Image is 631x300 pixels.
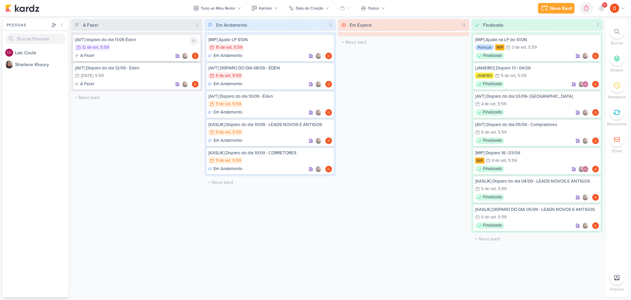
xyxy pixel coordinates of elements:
[592,81,599,87] img: Diego Lima | TAGAWA
[481,102,496,106] div: 4 de set
[496,215,507,219] div: , 5:59
[216,130,230,135] div: 11 de set
[483,81,502,87] p: Finalizado
[5,4,39,12] img: kardz.app
[538,3,574,13] button: Novo Kard
[582,137,589,144] img: Sharlene Khoury
[189,36,199,45] div: Ligar relógio
[475,222,504,229] div: Finalizado
[325,53,332,59] div: Responsável: Diego Lima | TAGAWA
[594,22,601,29] div: 7
[611,40,623,46] p: Buscar
[182,53,190,59] div: Colaboradores: Sharlene Khoury
[550,5,572,12] div: Novo Kard
[475,53,504,59] div: Finalizado
[327,22,335,29] div: 5
[325,166,332,172] img: Diego Lima | TAGAWA
[98,45,109,50] div: , 5:59
[208,37,332,43] div: [MIP] Ajuste LP S10N
[592,53,599,59] div: Responsável: Diego Lima | TAGAWA
[610,4,619,13] img: Diego Lima | TAGAWA
[578,166,585,172] img: Sharlene Khoury
[512,45,526,50] div: 3 de set
[582,109,589,116] img: Sharlene Khoury
[582,194,590,201] div: Colaboradores: Sharlene Khoury
[182,53,188,59] img: Sharlene Khoury
[206,178,335,187] input: + Novo kard
[481,215,496,219] div: 6 de set
[208,166,242,172] div: Em Andamento
[460,22,468,29] div: 0
[612,148,622,154] p: Email
[80,81,94,87] p: A Fazer
[475,65,599,71] div: [JANEIRO] Disparo 13 | 04/09
[75,53,94,59] div: A Fazer
[325,137,332,144] div: Responsável: Diego Lima | TAGAWA
[483,22,503,29] div: Finalizado
[492,159,506,163] div: 4 de set
[475,44,494,50] div: Pontual
[230,102,241,106] div: , 5:59
[496,102,506,106] div: , 5:59
[610,67,623,73] p: Grupos
[192,81,199,87] img: Diego Lima | TAGAWA
[325,166,332,172] div: Responsável: Diego Lima | TAGAWA
[592,194,599,201] img: Diego Lima | TAGAWA
[325,137,332,144] img: Diego Lima | TAGAWA
[526,45,537,50] div: , 5:59
[339,37,468,47] input: + Novo kard
[592,222,599,229] div: Responsável: Diego Lima | TAGAWA
[592,53,599,59] img: Diego Lima | TAGAWA
[325,81,332,87] div: Responsável: Diego Lima | TAGAWA
[315,137,323,144] div: Colaboradores: Sharlene Khoury
[208,122,332,128] div: [KASLIK] Disparo do dia 10/09 - LEADS NOVOS E ANTIGOS
[80,53,94,59] p: A Fazer
[516,74,526,78] div: , 5:59
[182,81,188,87] img: Sharlene Khoury
[75,37,199,43] div: [AVT] disparo do dia 11/09 Éden
[208,150,332,156] div: [KASLIK] Disparo do dia 10/09 - CORRETORES
[15,61,68,68] div: S h a r l e n e K h o u r y
[5,22,50,28] div: Pessoas
[475,93,599,99] div: [AVT] Disparo do dia 03/09- Jardim do Éden
[315,137,322,144] img: Sharlene Khoury
[214,53,242,59] p: Em Andamento
[230,130,241,135] div: , 5:59
[592,194,599,201] div: Responsável: Diego Lima | TAGAWA
[214,137,242,144] p: Em Andamento
[578,81,585,87] img: Sharlene Khoury
[475,207,599,213] div: [KASLIK] DISPARO DO DIA 05/09 - LEADS NOVOS E ANTIGOS
[582,53,590,59] div: Colaboradores: Sharlene Khoury
[192,53,199,59] img: Diego Lima | TAGAWA
[7,51,12,55] p: LC
[192,53,199,59] div: Responsável: Diego Lima | TAGAWA
[582,222,589,229] img: Sharlene Khoury
[483,166,502,172] p: Finalizado
[193,22,201,29] div: 2
[216,159,230,163] div: 11 de set
[592,81,599,87] div: Responsável: Diego Lima | TAGAWA
[475,73,494,79] div: JANEIRO
[592,137,599,144] img: Diego Lima | TAGAWA
[496,130,507,135] div: , 5:59
[584,83,587,86] p: LC
[214,166,242,172] p: Em Andamento
[607,121,627,127] p: Recorrente
[230,159,241,163] div: , 5:59
[5,34,66,44] input: Buscar Pessoas
[495,44,504,50] div: MIP
[475,81,504,87] div: Finalizado
[208,81,242,87] div: Em Andamento
[5,49,13,57] div: Laís Costa
[325,109,332,116] img: Diego Lima | TAGAWA
[82,45,98,50] div: 12 de set
[192,81,199,87] div: Responsável: Diego Lima | TAGAWA
[610,286,624,292] p: Arquivo
[481,187,496,191] div: 5 de set
[208,53,242,59] div: Em Andamento
[475,150,599,156] div: [MIP] Disparo 18 | 03/09
[582,166,589,172] div: Laís Costa
[72,93,201,102] input: + Novo kard
[605,24,628,46] li: Ctrl + F
[325,53,332,59] img: Diego Lima | TAGAWA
